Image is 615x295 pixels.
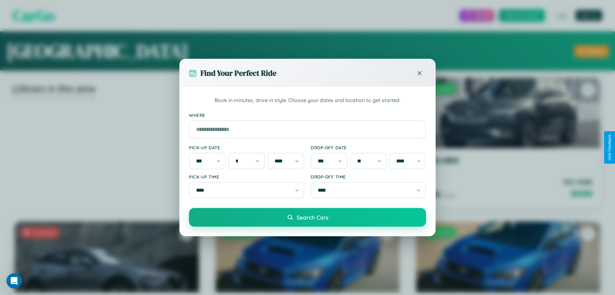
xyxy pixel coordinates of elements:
label: Where [189,112,426,118]
label: Pick-up Date [189,145,304,150]
p: Book in minutes, drive in style. Choose your dates and location to get started. [189,96,426,105]
label: Drop-off Date [311,145,426,150]
button: Search Cars [189,208,426,227]
label: Pick-up Time [189,174,304,179]
h3: Find Your Perfect Ride [201,68,276,78]
span: Search Cars [297,214,328,221]
label: Drop-off Time [311,174,426,179]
